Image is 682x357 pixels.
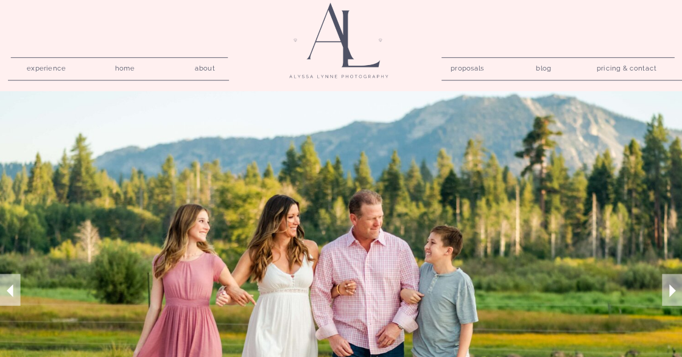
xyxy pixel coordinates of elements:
[19,61,74,72] a: experience
[592,61,661,77] a: pricing & contact
[108,61,141,72] a: home
[451,61,483,72] a: proposals
[527,61,560,72] a: blog
[189,61,221,72] a: about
